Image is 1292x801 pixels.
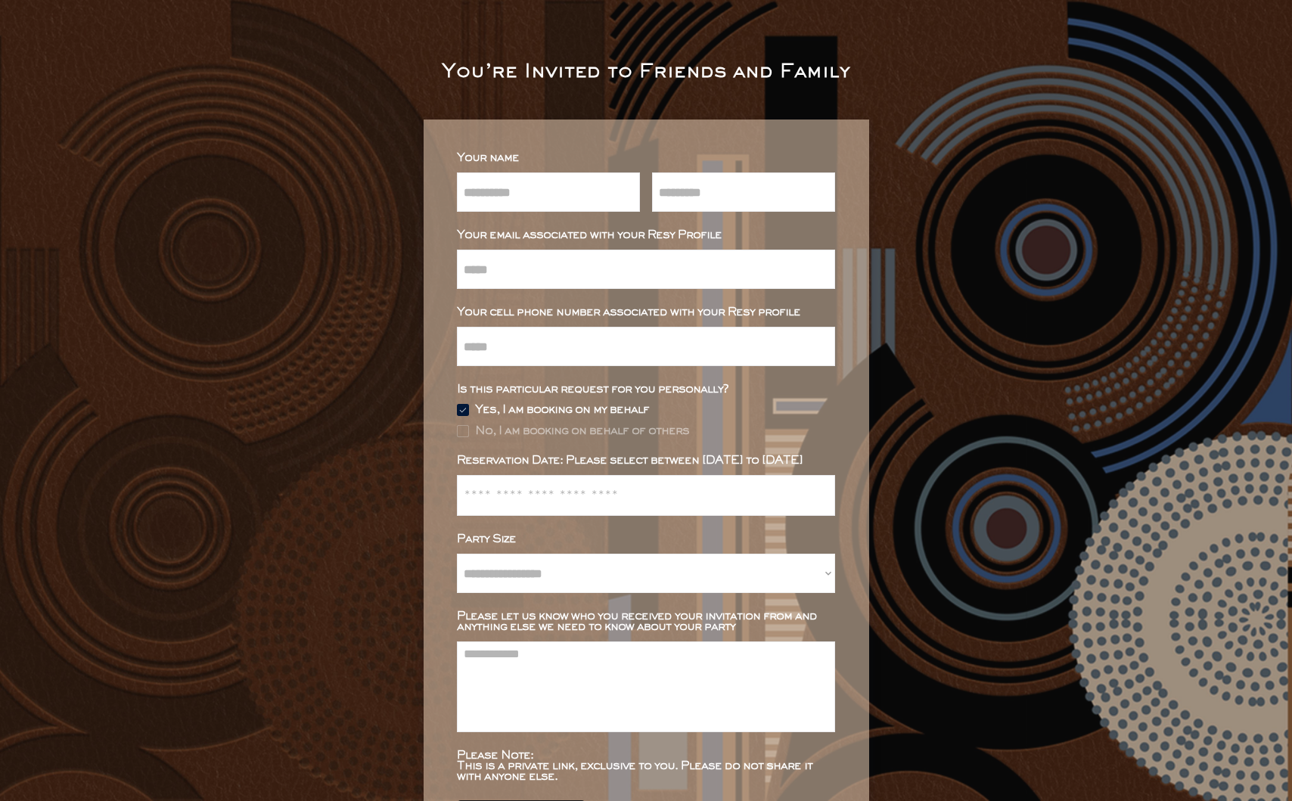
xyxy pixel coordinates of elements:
div: Your email associated with your Resy Profile [457,230,835,241]
div: Your cell phone number associated with your Resy profile [457,307,835,318]
div: You’re Invited to Friends and Family [442,64,850,82]
div: Your name [457,153,835,163]
img: Group%2048096532.svg [457,404,469,416]
div: Yes, I am booking on my behalf [475,405,649,415]
div: Reservation Date: Please select between [DATE] to [DATE] [457,455,835,466]
img: Rectangle%20315%20%281%29.svg [457,425,469,437]
div: Is this particular request for you personally? [457,384,835,395]
div: Please let us know who you received your invitation from and anything else we need to know about ... [457,611,835,632]
div: No, I am booking on behalf of others [475,426,689,436]
div: Please Note: This is a private link, exclusive to you. Please do not share it with anyone else. [457,750,835,782]
div: Party Size [457,534,835,545]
